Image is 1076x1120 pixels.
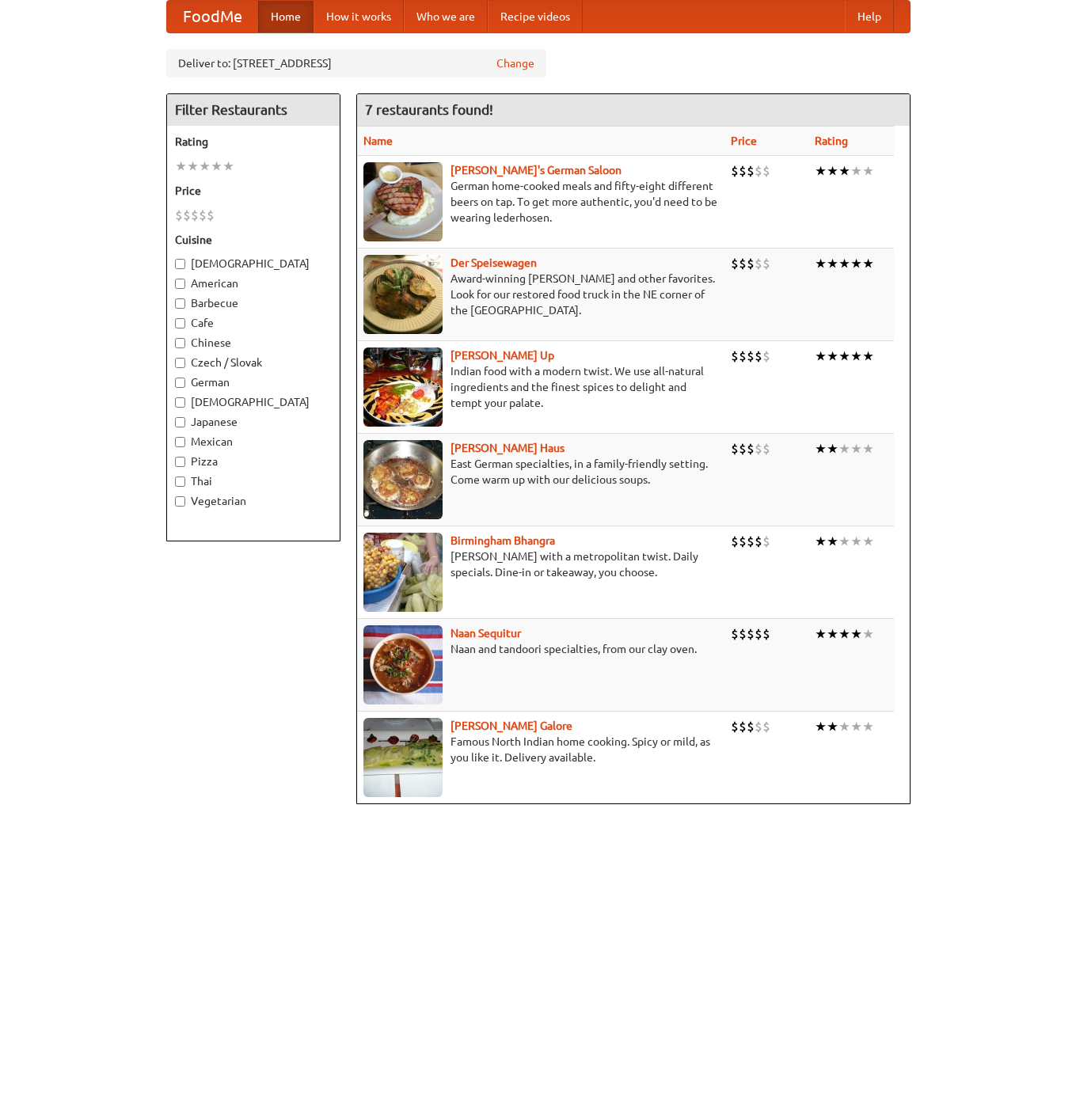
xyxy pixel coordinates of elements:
[762,347,770,365] li: $
[862,625,874,643] li: ★
[850,255,862,272] li: ★
[199,207,207,224] li: $
[838,162,850,180] li: ★
[199,158,211,175] li: ★
[731,347,739,365] li: $
[175,134,332,150] h5: Rating
[175,476,185,487] input: Thai
[838,440,850,457] li: ★
[747,440,755,457] li: $
[739,625,747,643] li: $
[815,162,827,180] li: ★
[451,164,622,177] a: [PERSON_NAME]'s German Saloon
[222,158,234,175] li: ★
[850,440,862,457] li: ★
[747,255,755,272] li: $
[175,232,332,248] h5: Cuisine
[175,397,185,408] input: [DEMOGRAPHIC_DATA]
[363,135,393,147] a: Name
[739,162,747,180] li: $
[175,158,187,175] li: ★
[175,454,332,469] label: Pizza
[762,255,770,272] li: $
[815,255,827,272] li: ★
[827,625,838,643] li: ★
[175,358,185,368] input: Czech / Slovak
[363,533,443,612] img: bhangra.jpg
[731,255,739,272] li: $
[175,275,332,291] label: American
[175,378,185,388] input: German
[175,414,332,430] label: Japanese
[827,533,838,550] li: ★
[739,533,747,550] li: $
[739,718,747,735] li: $
[175,457,185,467] input: Pizza
[755,162,762,180] li: $
[850,718,862,735] li: ★
[747,625,755,643] li: $
[731,718,739,735] li: $
[175,473,332,489] label: Thai
[739,255,747,272] li: $
[762,718,770,735] li: $
[404,1,488,32] a: Who we are
[845,1,894,32] a: Help
[731,625,739,643] li: $
[747,718,755,735] li: $
[451,719,572,732] a: [PERSON_NAME] Galore
[207,207,215,224] li: $
[175,335,332,351] label: Chinese
[365,102,493,117] ng-pluralize: 7 restaurants found!
[167,94,340,126] h4: Filter Restaurants
[862,440,874,457] li: ★
[191,207,199,224] li: $
[731,162,739,180] li: $
[815,625,827,643] li: ★
[838,255,850,272] li: ★
[363,363,718,411] p: Indian food with a modern twist. We use all-natural ingredients and the finest spices to delight ...
[175,496,185,507] input: Vegetarian
[175,318,185,328] input: Cafe
[755,255,762,272] li: $
[827,440,838,457] li: ★
[451,349,554,362] a: [PERSON_NAME] Up
[862,162,874,180] li: ★
[363,549,718,580] p: [PERSON_NAME] with a metropolitan twist. Daily specials. Dine-in or takeaway, you choose.
[731,533,739,550] li: $
[762,440,770,457] li: $
[363,178,718,226] p: German home-cooked meals and fifty-eight different beers on tap. To get more authentic, you'd nee...
[363,255,443,334] img: speisewagen.jpg
[175,355,332,370] label: Czech / Slovak
[731,135,757,147] a: Price
[762,625,770,643] li: $
[827,347,838,365] li: ★
[175,434,332,450] label: Mexican
[187,158,199,175] li: ★
[838,347,850,365] li: ★
[762,162,770,180] li: $
[755,718,762,735] li: $
[755,533,762,550] li: $
[827,255,838,272] li: ★
[451,442,565,454] a: [PERSON_NAME] Haus
[451,534,555,547] a: Birmingham Bhangra
[815,718,827,735] li: ★
[451,256,537,269] a: Der Speisewagen
[175,279,185,289] input: American
[167,1,258,32] a: FoodMe
[850,162,862,180] li: ★
[762,533,770,550] li: $
[175,394,332,410] label: [DEMOGRAPHIC_DATA]
[850,625,862,643] li: ★
[175,183,332,199] h5: Price
[862,255,874,272] li: ★
[862,718,874,735] li: ★
[183,207,191,224] li: $
[827,718,838,735] li: ★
